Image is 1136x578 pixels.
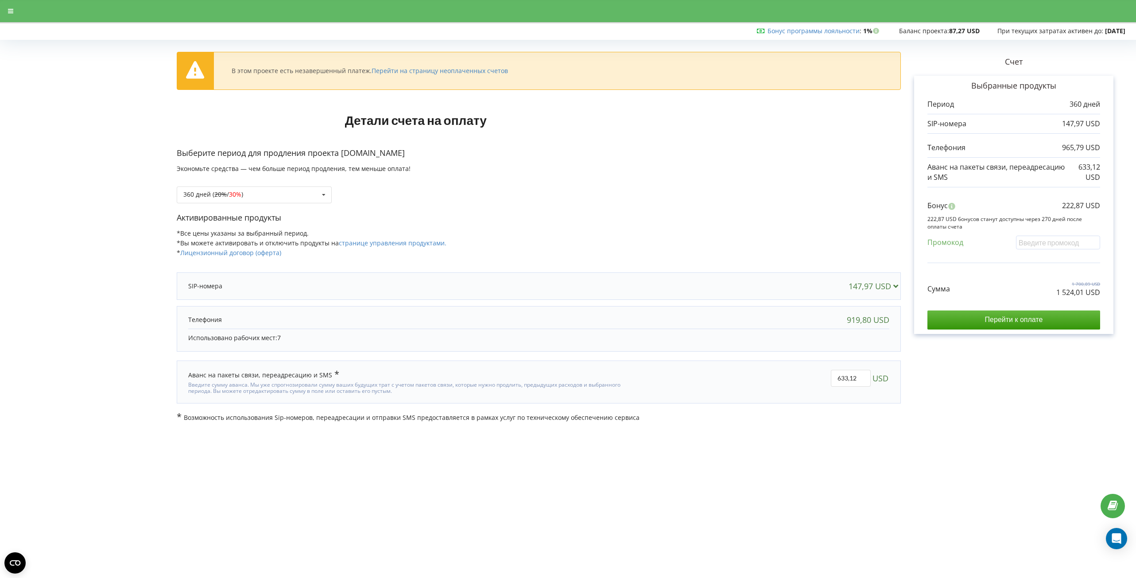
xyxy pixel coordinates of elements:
p: 222,87 USD [1062,201,1100,211]
a: Бонус программы лояльности [768,27,860,35]
p: 222,87 USD бонусов станут доступны через 270 дней после оплаты счета [927,215,1100,230]
p: 1 700,89 USD [1056,281,1100,287]
p: Аванс на пакеты связи, переадресацию и SMS [927,162,1067,182]
div: 360 дней ( / ) [183,191,243,198]
div: Open Intercom Messenger [1106,528,1127,549]
div: Введите сумму аванса. Мы уже спрогнозировали сумму ваших будущих трат с учетом пакетов связи, кот... [188,380,622,395]
p: Выбранные продукты [927,80,1100,92]
p: Активированные продукты [177,212,901,224]
strong: 1% [863,27,881,35]
p: 1 524,01 USD [1056,287,1100,298]
p: Промокод [927,237,963,248]
p: Телефония [927,143,965,153]
p: 360 дней [1070,99,1100,109]
p: 147,97 USD [1062,119,1100,129]
p: Сумма [927,284,950,294]
span: 7 [277,334,281,342]
span: При текущих затратах активен до: [997,27,1103,35]
span: USD [872,370,888,387]
p: Использовано рабочих мест: [188,334,889,342]
input: Введите промокод [1016,236,1100,249]
span: Экономьте средства — чем больше период продления, тем меньше оплата! [177,164,411,173]
div: В этом проекте есть незавершенный платеж. [232,67,508,75]
span: : [768,27,861,35]
span: 30% [229,190,241,198]
p: Возможность использования Sip-номеров, переадресации и отправки SMS предоставляется в рамках услу... [177,412,901,422]
p: 965,79 USD [1062,143,1100,153]
h1: Детали счета на оплату [177,99,655,141]
div: 147,97 USD [849,282,902,291]
s: 20% [214,190,227,198]
p: Выберите период для продления проекта [DOMAIN_NAME] [177,147,901,159]
p: Телефония [188,315,222,324]
strong: [DATE] [1105,27,1125,35]
a: Перейти на страницу неоплаченных счетов [372,66,508,75]
span: *Все цены указаны за выбранный период. [177,229,309,237]
p: Счет [901,56,1127,68]
strong: 87,27 USD [949,27,980,35]
span: Баланс проекта: [899,27,949,35]
p: Бонус [927,201,948,211]
p: SIP-номера [927,119,966,129]
button: Open CMP widget [4,552,26,574]
a: Лицензионный договор (оферта) [180,248,281,257]
input: Перейти к оплате [927,310,1100,329]
p: 633,12 USD [1067,162,1100,182]
div: 919,80 USD [847,315,889,324]
span: *Вы можете активировать и отключить продукты на [177,239,446,247]
a: странице управления продуктами. [339,239,446,247]
p: SIP-номера [188,282,222,291]
div: Аванс на пакеты связи, переадресацию и SMS [188,370,339,380]
p: Период [927,99,954,109]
